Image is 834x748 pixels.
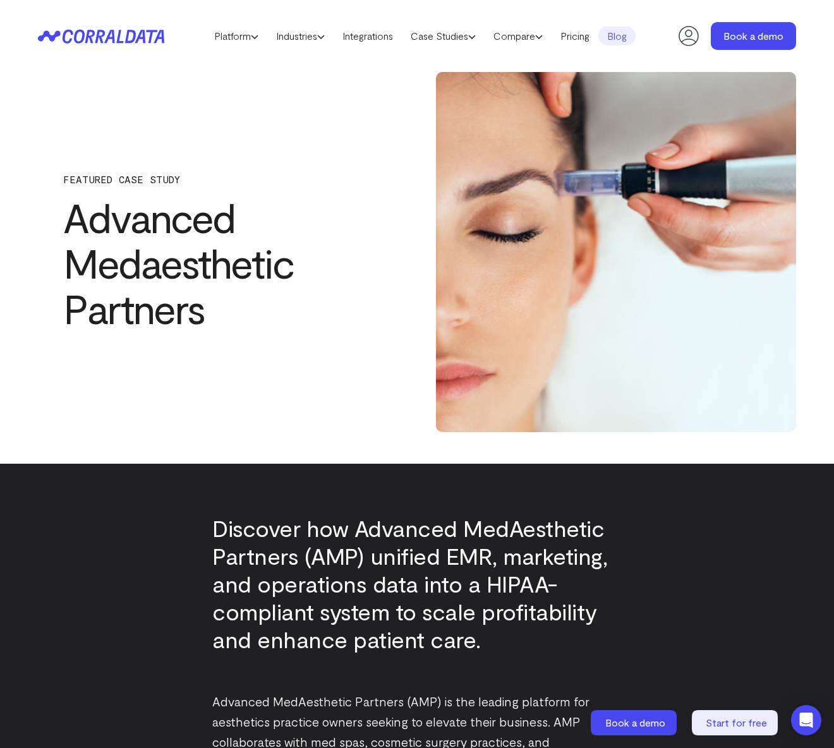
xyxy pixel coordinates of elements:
[267,27,334,45] a: Industries
[402,27,485,45] a: Case Studies
[711,22,796,50] a: Book a demo
[598,27,636,45] a: Blog
[334,27,402,45] a: Integrations
[212,514,622,653] p: Discover how Advanced MedAesthetic Partners (AMP) unified EMR, marketing, and operations data int...
[791,705,821,735] div: Open Intercom Messenger
[605,716,665,728] span: Book a demo
[706,716,767,728] span: Start for free
[591,710,679,735] a: Book a demo
[485,27,552,45] a: Compare
[63,174,373,185] p: FEATURED CASE STUDY
[205,27,267,45] a: Platform
[552,27,598,45] a: Pricing
[692,710,780,735] a: Start for free
[63,195,373,331] h1: Advanced Medaesthetic Partners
